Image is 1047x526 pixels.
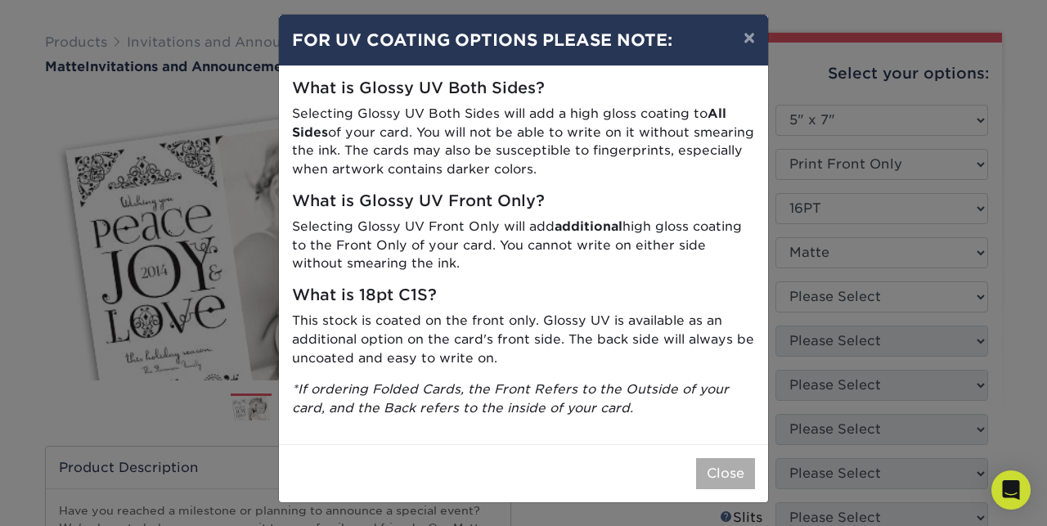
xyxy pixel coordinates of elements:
[292,381,729,416] i: *If ordering Folded Cards, the Front Refers to the Outside of your card, and the Back refers to t...
[292,105,755,179] p: Selecting Glossy UV Both Sides will add a high gloss coating to of your card. You will not be abl...
[292,286,755,305] h5: What is 18pt C1S?
[991,470,1031,510] div: Open Intercom Messenger
[730,15,768,61] button: ×
[555,218,622,234] strong: additional
[292,79,755,98] h5: What is Glossy UV Both Sides?
[292,192,755,211] h5: What is Glossy UV Front Only?
[696,458,755,489] button: Close
[292,312,755,367] p: This stock is coated on the front only. Glossy UV is available as an additional option on the car...
[292,218,755,273] p: Selecting Glossy UV Front Only will add high gloss coating to the Front Only of your card. You ca...
[292,28,755,52] h4: FOR UV COATING OPTIONS PLEASE NOTE:
[292,106,726,140] strong: All Sides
